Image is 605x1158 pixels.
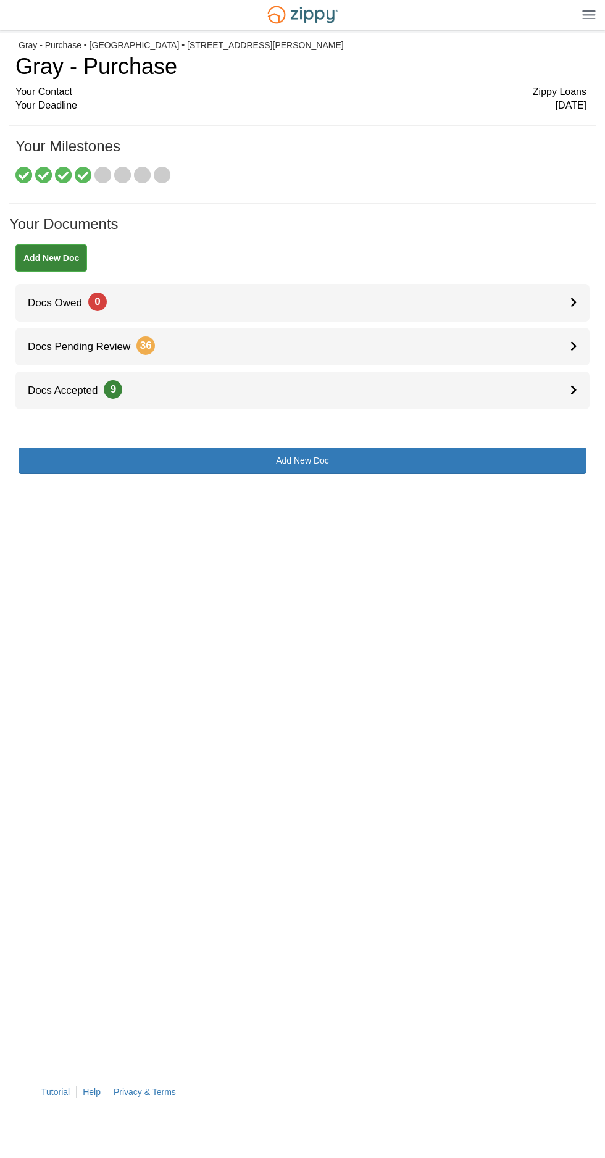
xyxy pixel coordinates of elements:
[15,385,122,396] span: Docs Accepted
[15,244,87,272] a: Add New Doc
[88,293,107,311] span: 0
[104,380,122,399] span: 9
[556,99,586,113] span: [DATE]
[533,85,586,99] span: Zippy Loans
[582,10,596,19] img: Mobile Dropdown Menu
[136,336,155,355] span: 36
[15,328,590,365] a: Docs Pending Review36
[15,372,590,409] a: Docs Accepted9
[15,341,155,352] span: Docs Pending Review
[19,448,586,474] a: Add New Doc
[15,99,586,113] div: Your Deadline
[9,216,596,244] h1: Your Documents
[19,40,586,51] div: Gray - Purchase • [GEOGRAPHIC_DATA] • [STREET_ADDRESS][PERSON_NAME]
[15,54,586,79] h1: Gray - Purchase
[83,1087,101,1097] a: Help
[41,1087,70,1097] a: Tutorial
[15,284,590,322] a: Docs Owed0
[114,1087,176,1097] a: Privacy & Terms
[15,297,107,309] span: Docs Owed
[15,85,586,99] div: Your Contact
[15,138,586,167] h1: Your Milestones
